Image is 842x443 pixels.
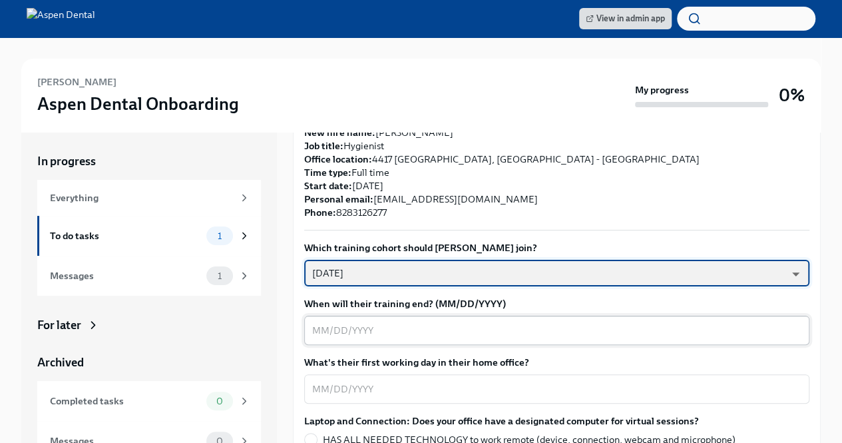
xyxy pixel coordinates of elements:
[37,75,116,89] h6: [PERSON_NAME]
[304,140,343,152] strong: Job title:
[779,83,805,107] h3: 0%
[304,113,809,219] p: Here's a reminder of the key details about this new hire: [PERSON_NAME] Hygienist 4417 [GEOGRAPHI...
[304,193,373,205] strong: Personal email:
[37,317,261,333] a: For later
[50,268,201,283] div: Messages
[304,414,809,428] label: Laptop and Connection: Does your office have a designated computer for virtual sessions?
[37,381,261,421] a: Completed tasks0
[37,92,239,116] h3: Aspen Dental Onboarding
[37,216,261,256] a: To do tasks1
[579,8,672,29] a: View in admin app
[27,8,95,29] img: Aspen Dental
[37,354,261,370] a: Archived
[304,297,809,310] label: When will their training end? (MM/DD/YYYY)
[210,231,230,241] span: 1
[50,191,233,205] div: Everything
[304,260,809,286] div: [DATE]
[304,356,809,369] label: What's their first working day in their home office?
[635,83,689,97] strong: My progress
[304,241,809,254] label: Which training cohort should [PERSON_NAME] join?
[50,394,201,408] div: Completed tasks
[37,256,261,296] a: Messages1
[37,317,81,333] div: For later
[304,207,336,219] strong: Phone:
[304,127,375,139] strong: New hire name:
[304,153,372,165] strong: Office location:
[37,180,261,216] a: Everything
[50,228,201,243] div: To do tasks
[208,396,231,406] span: 0
[210,271,230,281] span: 1
[304,180,352,192] strong: Start date:
[304,167,351,179] strong: Time type:
[37,153,261,169] a: In progress
[586,12,665,25] span: View in admin app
